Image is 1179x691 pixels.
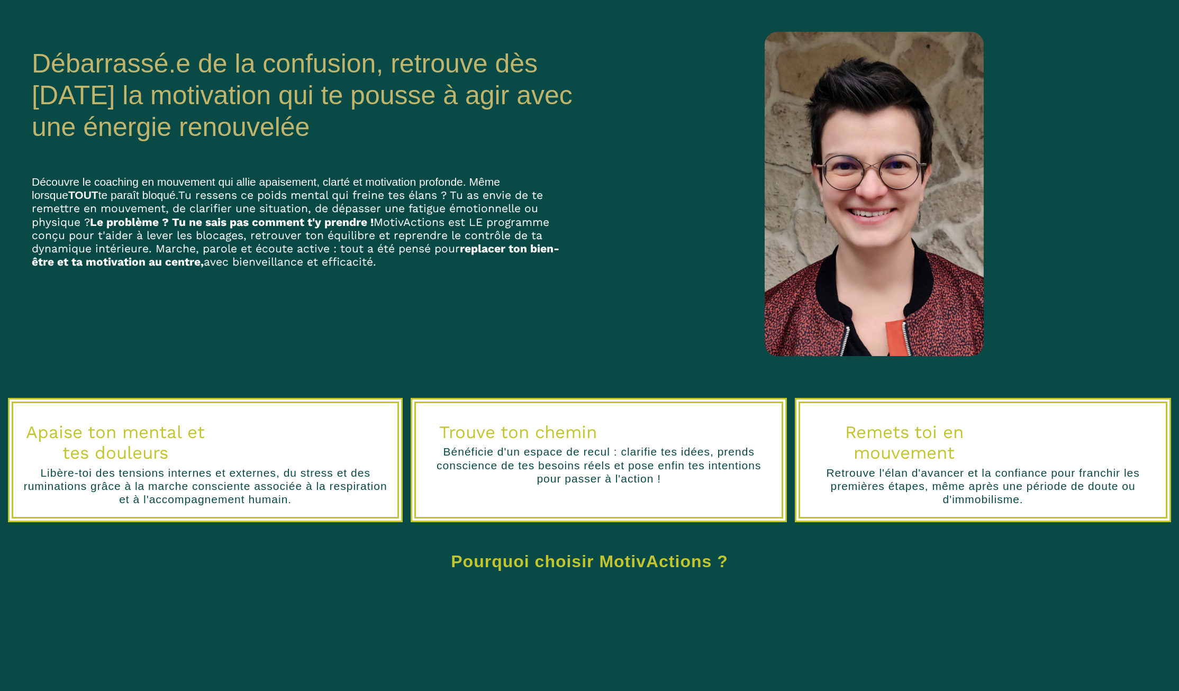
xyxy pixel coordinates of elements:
b: replacer ton bien-être et ta motivation au centre, [32,242,559,268]
text: Bénéficie d'un espace de recul : clarifie tes idées, prends conscience de tes besoins réels et po... [424,442,774,488]
span: Tu ressens ce poids mental qui freine tes élans ? Tu as envie de te remettre en mouvement, de cla... [32,188,559,268]
text: Retrouve l'élan d'avancer et la confiance pour franchir les premières étapes, même après une péri... [808,463,1158,509]
h1: Pourquoi choisir MotivActions ? [16,546,1163,577]
b: TOUT [68,189,98,201]
text: Libère-toi des tensions internes et externes, du stress et des ruminations grâce à la marche cons... [21,463,389,509]
h1: Remets toi en mouvement [808,422,1000,463]
h1: Débarrassé.e de la confusion, retrouve dès [DATE] la motivation qui te pousse à agir avec une éne... [32,42,578,148]
b: Le problème ? Tu ne sais pas comment t'y prendre ! [90,215,374,229]
h2: Découvre le coaching en mouvement qui allie apaisement, clarté et motivation profonde. Même lorsq... [32,170,578,274]
h1: Apaise ton mental et tes douleurs [21,422,210,463]
h1: Trouve ton chemin [424,422,612,443]
img: a00a15cd26c76ceea68b77b015c3d001_Moi.jpg [765,32,984,356]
